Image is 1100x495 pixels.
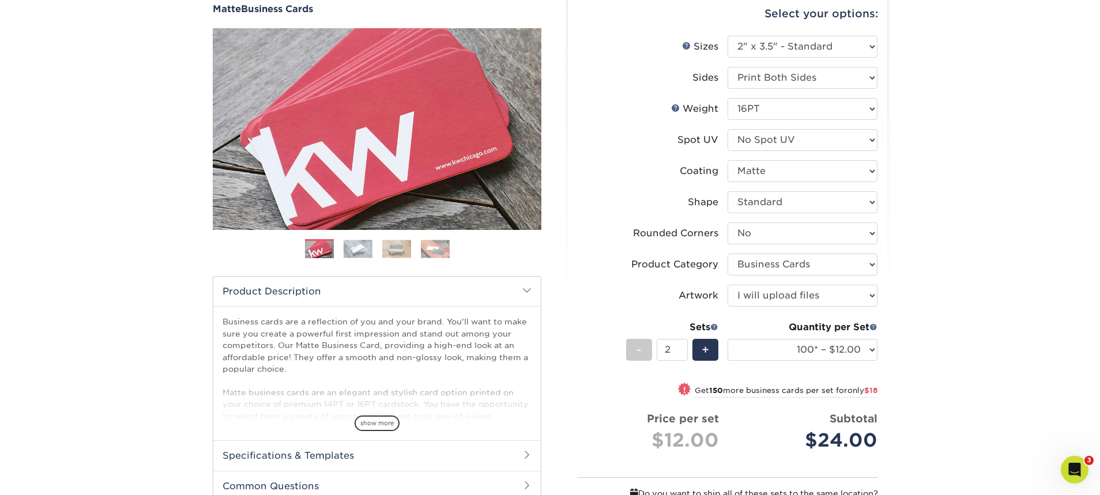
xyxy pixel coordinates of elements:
[677,133,718,147] div: Spot UV
[636,341,642,358] span: -
[633,226,718,240] div: Rounded Corners
[213,3,541,14] a: MatteBusiness Cards
[213,3,241,14] span: Matte
[709,386,723,395] strong: 150
[728,320,877,334] div: Quantity per Set
[695,386,877,398] small: Get more business cards per set for
[680,164,718,178] div: Coating
[355,415,400,431] span: show more
[736,426,877,454] div: $24.00
[864,386,877,395] span: $18
[702,341,709,358] span: +
[626,320,718,334] div: Sets
[1061,456,1088,483] iframe: Intercom live chat
[671,102,718,116] div: Weight
[213,3,541,14] h1: Business Cards
[688,195,718,209] div: Shape
[586,426,719,454] div: $12.00
[692,71,718,85] div: Sides
[213,277,541,306] h2: Product Description
[382,240,411,258] img: Business Cards 03
[213,440,541,470] h2: Specifications & Templates
[631,258,718,271] div: Product Category
[344,240,372,258] img: Business Cards 02
[421,240,450,258] img: Business Cards 04
[830,412,877,425] strong: Subtotal
[223,316,532,480] p: Business cards are a reflection of you and your brand. You'll want to make sure you create a powe...
[682,40,718,54] div: Sizes
[683,384,686,396] span: !
[847,386,877,395] span: only
[647,412,719,425] strong: Price per set
[679,289,718,303] div: Artwork
[1084,456,1094,465] span: 3
[305,235,334,264] img: Business Cards 01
